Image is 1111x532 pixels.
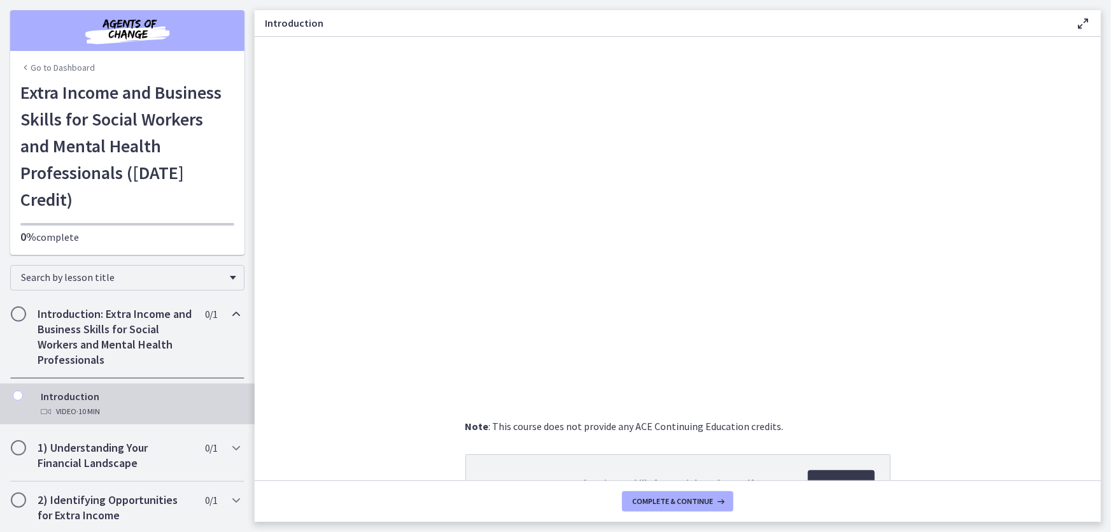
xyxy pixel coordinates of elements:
div: Video [41,404,239,419]
span: Complete & continue [632,496,713,507]
h2: Introduction: Extra Income and Business Skills for Social Workers and Mental Health Professionals [38,306,193,368]
span: 0% [20,229,36,244]
span: · 10 min [76,404,100,419]
span: 0 / 1 [205,306,217,322]
span: Download [818,475,865,491]
strong: Note [465,420,489,433]
div: Introduction [41,389,239,419]
span: Search by lesson title [21,271,223,284]
p: complete [20,229,234,245]
button: Complete & continue [622,491,733,512]
span: 0 / 1 [205,440,217,456]
a: Go to Dashboard [20,61,95,74]
img: Agents of Change [51,15,204,46]
span: 0 / 1 [205,492,217,508]
span: Intro: Extra Income and Business Skills for Social Workers.pdf [481,475,754,491]
h2: 1) Understanding Your Financial Landscape [38,440,193,471]
h1: Extra Income and Business Skills for Social Workers and Mental Health Professionals ([DATE] Credit) [20,79,234,213]
p: : This course does not provide any ACE Continuing Education credits. [465,419,891,434]
h2: 2) Identifying Opportunities for Extra Income [38,492,193,523]
h3: Introduction [265,15,1055,31]
div: Search by lesson title [10,265,244,291]
iframe: Video Lesson [255,37,1101,389]
a: Download [808,470,875,496]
